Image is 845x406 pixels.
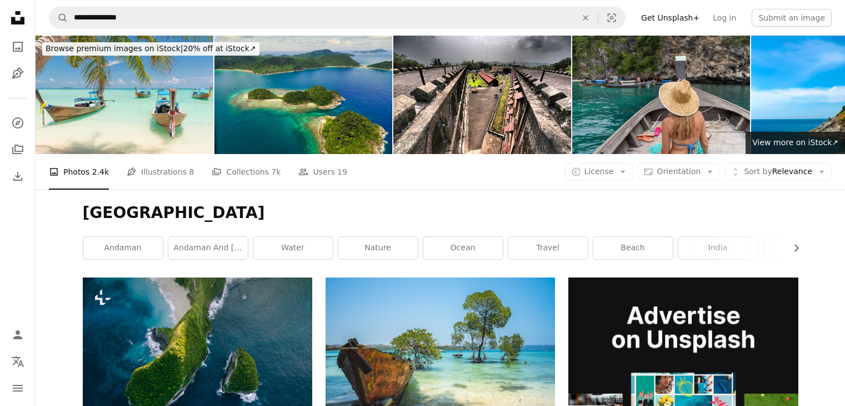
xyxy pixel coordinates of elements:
[337,166,347,178] span: 19
[7,36,29,58] a: Photos
[763,237,843,259] a: sea
[253,237,333,259] a: water
[7,112,29,134] a: Explore
[7,138,29,161] a: Collections
[49,7,626,29] form: Find visuals sitewide
[7,165,29,187] a: Download History
[706,9,743,27] a: Log in
[83,203,798,223] h1: [GEOGRAPHIC_DATA]
[83,359,312,369] a: an aerial view of a green island in the ocean
[83,237,163,259] a: andaman
[508,237,588,259] a: travel
[573,7,598,28] button: Clear
[572,36,750,154] img: Woman Enjoying Scenic Boat Ride in Turquoise Waters
[189,166,194,178] span: 8
[168,237,248,259] a: andaman and [GEOGRAPHIC_DATA]
[271,166,281,178] span: 7k
[637,163,720,181] button: Orientation
[127,154,194,190] a: Illustrations 8
[212,154,281,190] a: Collections 7k
[746,132,845,154] a: View more on iStock↗
[724,163,832,181] button: Sort byRelevance
[565,163,633,181] button: License
[7,377,29,399] button: Menu
[744,167,772,176] span: Sort by
[598,7,625,28] button: Visual search
[7,324,29,346] a: Log in / Sign up
[338,237,418,259] a: nature
[36,36,213,154] img: Longtail Boats, Phi Phi Islands, Thailand
[36,36,266,62] a: Browse premium images on iStock|20% off at iStock↗
[634,9,706,27] a: Get Unsplash+
[326,349,555,359] a: brown boat on beach during daytime
[46,44,256,53] span: 20% off at iStock ↗
[393,36,571,154] img: Cellular Prison
[49,7,68,28] button: Search Unsplash
[752,138,838,147] span: View more on iStock ↗
[584,167,614,176] span: License
[678,237,758,259] a: india
[214,36,392,154] img: Andaman island
[657,167,701,176] span: Orientation
[46,44,183,53] span: Browse premium images on iStock |
[7,350,29,373] button: Language
[786,237,798,259] button: scroll list to the right
[7,62,29,85] a: Illustrations
[298,154,347,190] a: Users 19
[423,237,503,259] a: ocean
[744,166,812,177] span: Relevance
[593,237,673,259] a: beach
[752,9,832,27] button: Submit an image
